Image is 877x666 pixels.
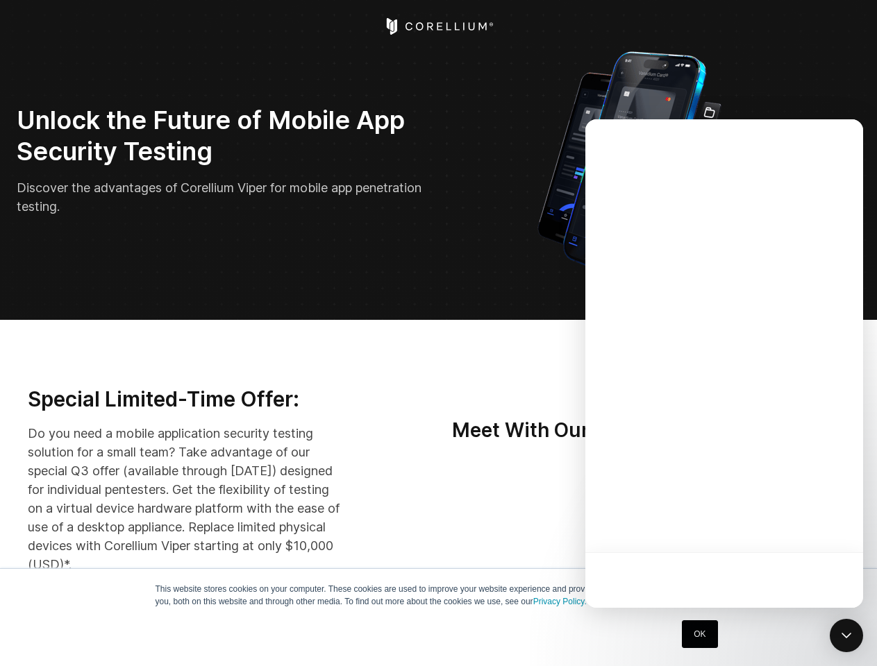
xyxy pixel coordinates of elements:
[682,620,717,648] a: OK
[452,418,786,442] strong: Meet With Our Team To Get Started
[17,180,421,214] span: Discover the advantages of Corellium Viper for mobile app penetration testing.
[28,386,343,413] h3: Special Limited-Time Offer:
[525,44,734,287] img: Corellium_VIPER_Hero_1_1x
[383,18,494,35] a: Corellium Home
[830,619,863,652] div: Open Intercom Messenger
[533,597,587,606] a: Privacy Policy.
[156,583,722,608] p: This website stores cookies on your computer. These cookies are used to improve your website expe...
[17,105,429,167] h2: Unlock the Future of Mobile App Security Testing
